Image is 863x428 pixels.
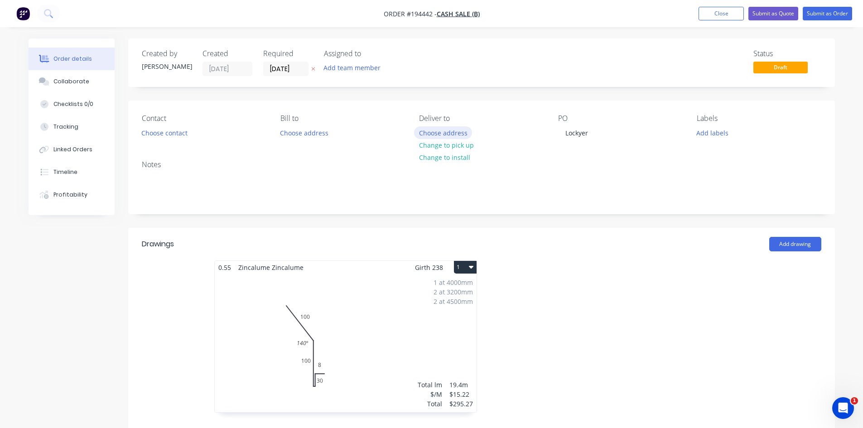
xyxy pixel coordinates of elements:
[263,49,313,58] div: Required
[53,55,92,63] div: Order details
[202,49,252,58] div: Created
[753,49,821,58] div: Status
[53,100,93,108] div: Checklists 0/0
[449,380,473,390] div: 19.4m
[318,62,385,74] button: Add team member
[53,145,92,154] div: Linked Orders
[418,399,442,409] div: Total
[29,183,115,206] button: Profitability
[558,126,595,139] div: Lockyer
[29,138,115,161] button: Linked Orders
[215,274,477,412] div: 0100100308140º1 at 4000mm2 at 3200mm2 at 4500mmTotal lm$/MTotal19.4m$15.22$295.27
[235,261,307,274] span: Zincalume Zincalume
[437,10,480,18] a: Cash Sale (B)
[699,7,744,20] button: Close
[851,397,858,404] span: 1
[419,114,543,123] div: Deliver to
[415,261,443,274] span: Girth 238
[136,126,192,139] button: Choose contact
[16,7,30,20] img: Factory
[215,261,235,274] span: 0.55
[29,70,115,93] button: Collaborate
[29,93,115,115] button: Checklists 0/0
[832,397,854,419] iframe: Intercom live chat
[454,261,477,274] button: 1
[384,10,437,18] span: Order #194442 -
[434,278,473,287] div: 1 at 4000mm
[280,114,405,123] div: Bill to
[142,114,266,123] div: Contact
[697,114,821,123] div: Labels
[414,126,472,139] button: Choose address
[418,380,442,390] div: Total lm
[449,399,473,409] div: $295.27
[142,160,821,169] div: Notes
[29,115,115,138] button: Tracking
[142,49,192,58] div: Created by
[53,123,78,131] div: Tracking
[142,62,192,71] div: [PERSON_NAME]
[324,49,415,58] div: Assigned to
[753,62,808,73] span: Draft
[803,7,852,20] button: Submit as Order
[434,297,473,306] div: 2 at 4500mm
[769,237,821,251] button: Add drawing
[275,126,333,139] button: Choose address
[142,239,174,250] div: Drawings
[449,390,473,399] div: $15.22
[558,114,682,123] div: PO
[53,168,77,176] div: Timeline
[748,7,798,20] button: Submit as Quote
[53,191,87,199] div: Profitability
[414,151,475,164] button: Change to install
[692,126,733,139] button: Add labels
[414,139,478,151] button: Change to pick up
[29,48,115,70] button: Order details
[418,390,442,399] div: $/M
[434,287,473,297] div: 2 at 3200mm
[324,62,386,74] button: Add team member
[53,77,89,86] div: Collaborate
[29,161,115,183] button: Timeline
